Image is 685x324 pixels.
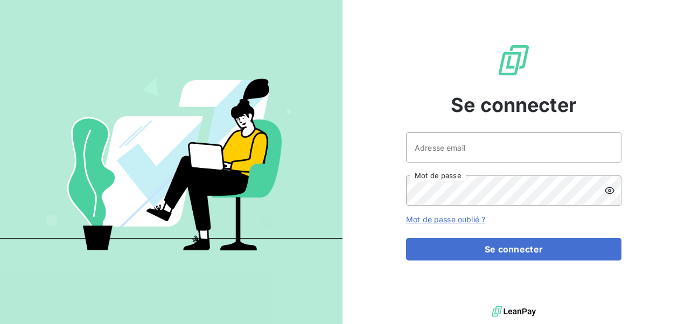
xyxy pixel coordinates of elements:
input: placeholder [406,132,621,163]
img: Logo LeanPay [497,43,531,78]
span: Se connecter [451,90,577,119]
img: logo [492,304,536,320]
button: Se connecter [406,238,621,260]
a: Mot de passe oublié ? [406,215,485,224]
